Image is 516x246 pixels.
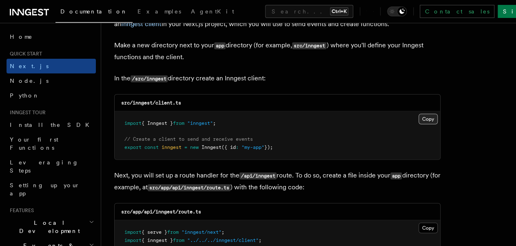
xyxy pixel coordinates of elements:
[239,173,277,180] code: /api/inngest
[142,120,173,126] span: { Inngest }
[7,178,96,201] a: Setting up your app
[124,120,142,126] span: import
[173,120,184,126] span: from
[292,42,326,49] code: src/inngest
[191,8,234,15] span: AgentKit
[137,8,181,15] span: Examples
[7,132,96,155] a: Your first Functions
[241,144,264,150] span: "my-app"
[7,207,34,214] span: Features
[10,136,58,151] span: Your first Functions
[420,5,494,18] a: Contact sales
[142,237,173,243] span: { inngest }
[133,2,186,22] a: Examples
[187,120,213,126] span: "inngest"
[387,7,407,16] button: Toggle dark mode
[213,120,216,126] span: ;
[7,88,96,103] a: Python
[236,144,239,150] span: :
[121,20,162,28] a: Inngest client
[10,159,79,174] span: Leveraging Steps
[142,229,167,235] span: { serve }
[214,42,226,49] code: app
[55,2,133,23] a: Documentation
[121,100,181,106] code: src/inngest/client.ts
[114,40,441,63] p: Make a new directory next to your directory (for example, ) where you'll define your Inngest func...
[264,144,273,150] span: });
[221,229,224,235] span: ;
[10,63,49,69] span: Next.js
[7,109,46,116] span: Inngest tour
[124,144,142,150] span: export
[10,122,94,128] span: Install the SDK
[7,51,42,57] span: Quick start
[131,75,168,82] code: /src/inngest
[202,144,221,150] span: Inngest
[184,144,187,150] span: =
[162,144,182,150] span: inngest
[173,237,184,243] span: from
[60,8,128,15] span: Documentation
[187,237,259,243] span: "../../../inngest/client"
[121,209,201,215] code: src/app/api/inngest/route.ts
[167,229,179,235] span: from
[10,33,33,41] span: Home
[114,73,441,84] p: In the directory create an Inngest client:
[114,170,441,193] p: Next, you will set up a route handler for the route. To do so, create a file inside your director...
[186,2,239,22] a: AgentKit
[148,184,230,191] code: src/app/api/inngest/route.ts
[7,155,96,178] a: Leveraging Steps
[419,223,438,233] button: Copy
[7,73,96,88] a: Node.js
[144,144,159,150] span: const
[182,229,221,235] span: "inngest/next"
[10,92,40,99] span: Python
[7,215,96,238] button: Local Development
[7,29,96,44] a: Home
[7,219,89,235] span: Local Development
[330,7,348,16] kbd: Ctrl+K
[10,78,49,84] span: Node.js
[265,5,353,18] button: Search...Ctrl+K
[7,59,96,73] a: Next.js
[124,229,142,235] span: import
[221,144,236,150] span: ({ id
[419,114,438,124] button: Copy
[124,237,142,243] span: import
[190,144,199,150] span: new
[259,237,261,243] span: ;
[124,136,253,142] span: // Create a client to send and receive events
[10,182,80,197] span: Setting up your app
[7,117,96,132] a: Install the SDK
[390,173,402,180] code: app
